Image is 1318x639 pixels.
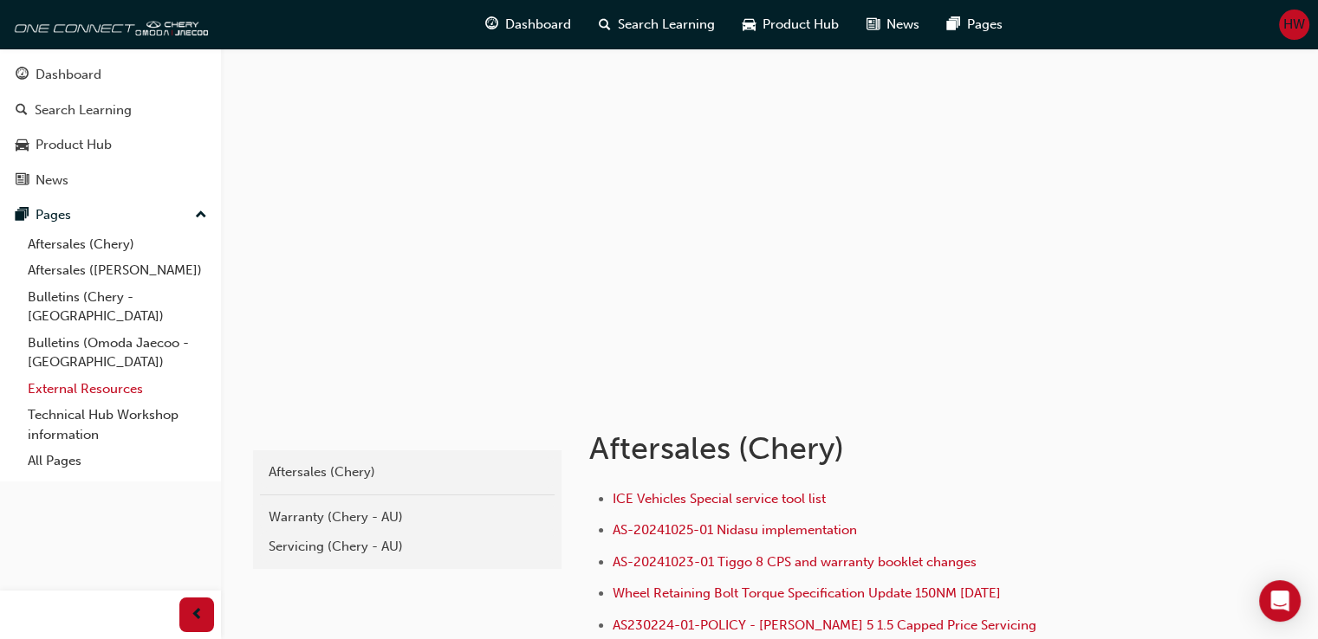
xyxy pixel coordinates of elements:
[7,59,214,91] a: Dashboard
[21,231,214,258] a: Aftersales (Chery)
[853,7,933,42] a: news-iconNews
[269,507,546,527] div: Warranty (Chery - AU)
[21,257,214,284] a: Aftersales ([PERSON_NAME])
[7,199,214,231] button: Pages
[933,7,1016,42] a: pages-iconPages
[21,330,214,376] a: Bulletins (Omoda Jaecoo - [GEOGRAPHIC_DATA])
[9,7,208,42] img: oneconnect
[21,402,214,448] a: Technical Hub Workshop information
[729,7,853,42] a: car-iconProduct Hub
[16,68,29,83] span: guage-icon
[613,491,826,507] a: ICE Vehicles Special service tool list
[260,502,555,532] a: Warranty (Chery - AU)
[195,204,207,227] span: up-icon
[36,65,101,85] div: Dashboard
[269,462,546,482] div: Aftersales (Chery)
[743,14,756,35] span: car-icon
[269,537,546,557] div: Servicing (Chery - AU)
[260,532,555,562] a: Servicing (Chery - AU)
[7,129,214,161] a: Product Hub
[7,55,214,199] button: DashboardSearch LearningProduct HubNews
[613,522,857,538] a: AS-20241025-01 Nidasu implementation
[589,429,1158,468] h1: Aftersales (Chery)
[16,208,29,223] span: pages-icon
[36,135,112,155] div: Product Hub
[16,103,28,119] span: search-icon
[36,205,71,225] div: Pages
[967,15,1003,35] span: Pages
[1283,15,1305,35] span: HW
[613,585,1001,601] a: Wheel Retaining Bolt Torque Specification Update 150NM [DATE]
[505,15,571,35] span: Dashboard
[585,7,729,42] a: search-iconSearch Learning
[763,15,839,35] span: Product Hub
[1279,10,1309,40] button: HW
[867,14,880,35] span: news-icon
[613,617,1036,633] a: AS230224-01-POLICY - [PERSON_NAME] 5 1.5 Capped Price Servicing
[16,138,29,153] span: car-icon
[21,448,214,474] a: All Pages
[485,14,498,35] span: guage-icon
[260,457,555,487] a: Aftersales (Chery)
[36,171,68,190] div: News
[886,15,919,35] span: News
[613,554,977,570] a: AS-20241023-01 Tiggo 8 CPS and warranty booklet changes
[618,15,715,35] span: Search Learning
[947,14,960,35] span: pages-icon
[1259,580,1301,622] div: Open Intercom Messenger
[35,100,132,120] div: Search Learning
[471,7,585,42] a: guage-iconDashboard
[599,14,611,35] span: search-icon
[21,284,214,330] a: Bulletins (Chery - [GEOGRAPHIC_DATA])
[7,94,214,126] a: Search Learning
[7,165,214,197] a: News
[21,376,214,403] a: External Resources
[191,604,204,626] span: prev-icon
[16,173,29,189] span: news-icon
